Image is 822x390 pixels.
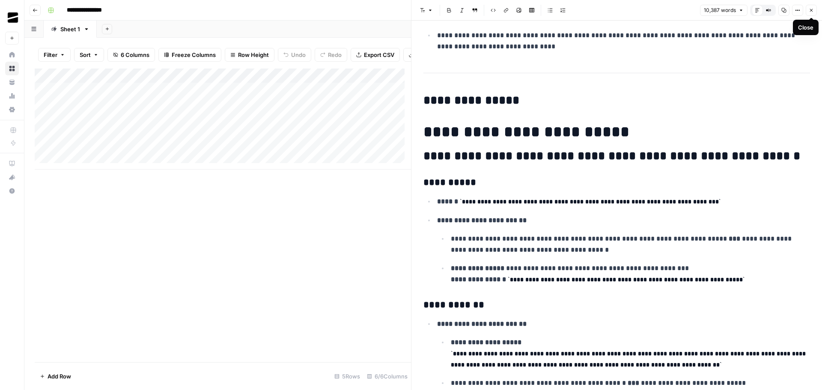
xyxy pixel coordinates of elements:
button: Add Row [35,369,76,383]
a: Usage [5,89,19,103]
span: Redo [328,51,342,59]
span: Sort [80,51,91,59]
span: Undo [291,51,306,59]
button: Redo [315,48,347,62]
span: Filter [44,51,57,59]
button: Export CSV [351,48,400,62]
button: Undo [278,48,311,62]
button: 10,387 words [700,5,748,16]
button: Filter [38,48,71,62]
button: Help + Support [5,184,19,198]
div: Sheet 1 [60,25,80,33]
button: Workspace: OGM [5,7,19,28]
span: Freeze Columns [172,51,216,59]
button: Freeze Columns [158,48,221,62]
div: 6/6 Columns [363,369,411,383]
button: 6 Columns [107,48,155,62]
div: Close [798,23,813,32]
a: Settings [5,103,19,116]
div: 5 Rows [331,369,363,383]
button: What's new? [5,170,19,184]
span: Add Row [48,372,71,381]
img: OGM Logo [5,10,21,25]
a: Sheet 1 [44,21,97,38]
a: Your Data [5,75,19,89]
span: Export CSV [364,51,394,59]
a: AirOps Academy [5,157,19,170]
button: Sort [74,48,104,62]
button: Row Height [225,48,274,62]
span: Row Height [238,51,269,59]
div: What's new? [6,171,18,184]
a: Home [5,48,19,62]
span: 6 Columns [121,51,149,59]
span: 10,387 words [704,6,736,14]
a: Browse [5,62,19,75]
